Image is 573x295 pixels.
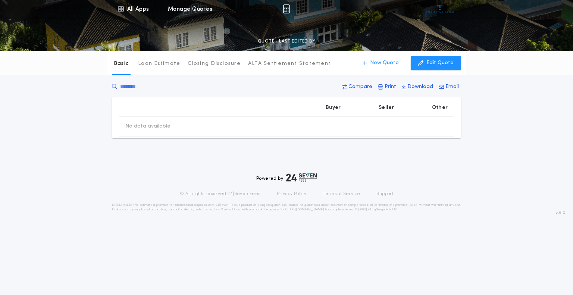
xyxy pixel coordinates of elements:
button: Edit Quote [411,56,461,70]
p: New Quote [370,59,399,67]
p: Print [385,83,396,91]
p: Other [432,104,448,112]
a: Support [376,191,393,197]
p: Closing Disclosure [188,60,241,68]
button: Download [400,80,435,94]
p: Loan Estimate [138,60,180,68]
a: [URL][DOMAIN_NAME] [287,208,324,211]
p: DISCLAIMER: This estimate is provided for informational purposes only. 24|Seven Fees, a product o... [112,203,461,212]
p: © All rights reserved. 24|Seven Fees [180,191,260,197]
button: Print [376,80,398,94]
td: No data available [119,117,176,136]
p: Buyer [326,104,341,112]
button: Compare [340,80,375,94]
button: Email [436,80,461,94]
button: New Quote [355,56,406,70]
p: Compare [348,83,372,91]
a: Privacy Policy [277,191,307,197]
p: QUOTE - LAST EDITED BY [258,38,315,45]
p: Email [445,83,459,91]
p: Basic [114,60,129,68]
p: Edit Quote [426,59,454,67]
div: Powered by [256,173,317,182]
img: logo [286,173,317,182]
a: Terms of Service [323,191,360,197]
p: Seller [379,104,394,112]
p: Download [407,83,433,91]
img: vs-icon [426,5,454,13]
p: ALTA Settlement Statement [248,60,331,68]
img: img [283,4,290,13]
span: 3.8.0 [555,209,566,216]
